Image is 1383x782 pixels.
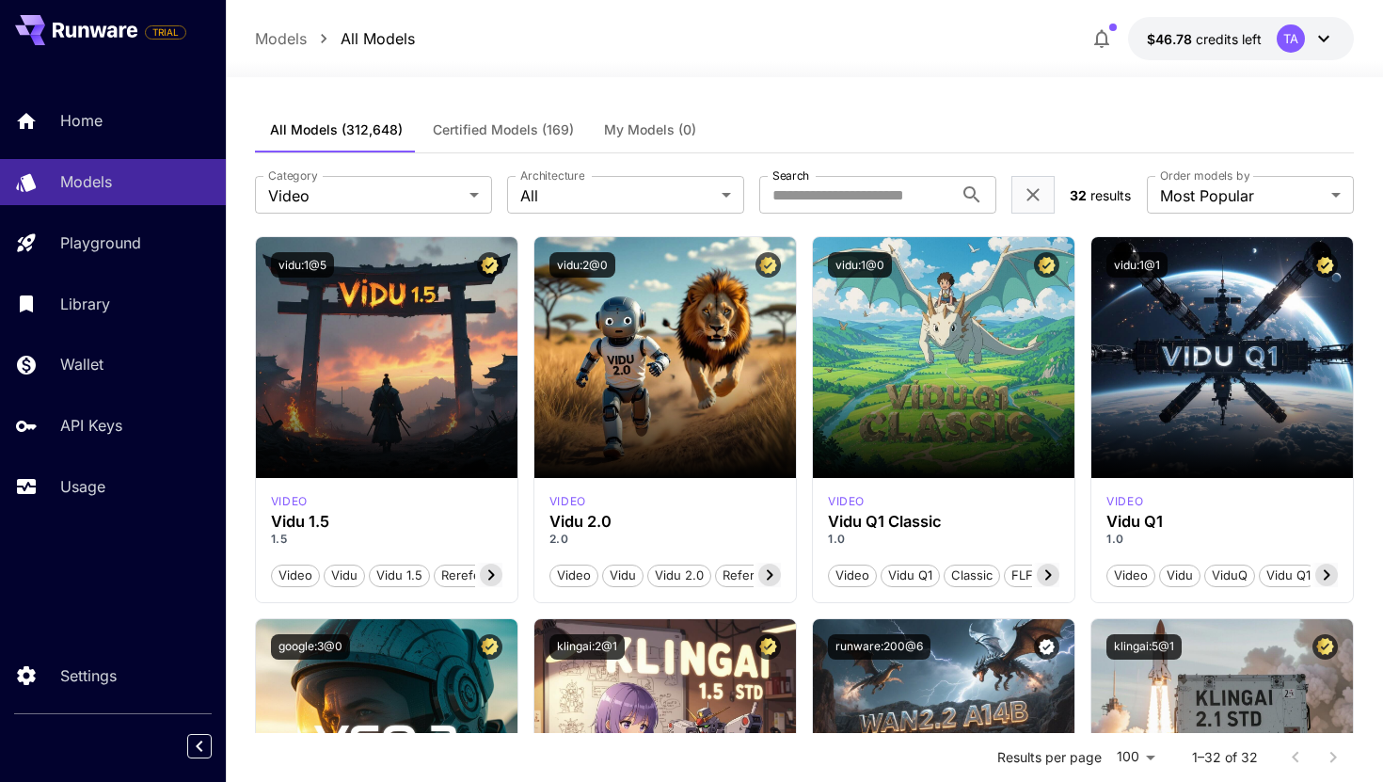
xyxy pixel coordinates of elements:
[1106,531,1338,548] p: 1.0
[268,168,318,184] label: Category
[1106,634,1182,660] button: klingai:5@1
[1034,634,1059,660] button: Verified working
[1192,748,1258,767] p: 1–32 of 32
[1107,567,1154,585] span: Video
[944,563,1000,587] button: Classic
[145,21,186,43] span: Add your payment card to enable full platform functionality.
[60,414,122,437] p: API Keys
[603,567,643,585] span: Vidu
[60,664,117,687] p: Settings
[604,121,696,138] span: My Models (0)
[1106,563,1155,587] button: Video
[715,563,791,587] button: Reference
[1160,168,1249,184] label: Order models by
[1277,24,1305,53] div: TA
[201,729,226,763] div: Collapse sidebar
[828,493,865,510] div: vidu_q1_classic
[828,493,865,510] p: video
[370,567,429,585] span: Vidu 1.5
[755,634,781,660] button: Certified Model – Vetted for best performance and includes a commercial license.
[549,493,586,510] p: video
[271,513,502,531] h3: Vidu 1.5
[828,252,892,278] button: vidu:1@0
[1004,563,1057,587] button: FLF2V
[549,634,625,660] button: klingai:2@1
[60,231,141,254] p: Playground
[945,567,999,585] span: Classic
[1109,743,1162,771] div: 100
[1204,563,1255,587] button: ViduQ
[828,563,877,587] button: Video
[1106,493,1143,510] p: video
[549,493,586,510] div: vidu_2_0
[271,493,308,510] div: vidu_1_5
[60,170,112,193] p: Models
[433,121,574,138] span: Certified Models (169)
[435,567,509,585] span: Rerefence
[997,748,1102,767] p: Results per page
[1106,252,1168,278] button: vidu:1@1
[434,563,510,587] button: Rerefence
[602,563,644,587] button: Vidu
[1196,31,1262,47] span: credits left
[477,252,502,278] button: Certified Model – Vetted for best performance and includes a commercial license.
[271,493,308,510] p: video
[1205,567,1254,585] span: ViduQ
[648,567,710,585] span: Vidu 2.0
[1312,252,1338,278] button: Certified Model – Vetted for best performance and includes a commercial license.
[341,27,415,50] a: All Models
[1070,187,1087,203] span: 32
[60,293,110,315] p: Library
[268,184,462,207] span: Video
[60,353,103,375] p: Wallet
[1106,493,1143,510] div: vidu_q1
[647,563,711,587] button: Vidu 2.0
[1128,17,1354,60] button: $46.7782TA
[255,27,415,50] nav: breadcrumb
[1160,184,1324,207] span: Most Popular
[549,563,598,587] button: Video
[550,567,597,585] span: Video
[549,252,615,278] button: vidu:2@0
[325,567,364,585] span: Vidu
[549,531,781,548] p: 2.0
[828,531,1059,548] p: 1.0
[271,531,502,548] p: 1.5
[271,563,320,587] button: Video
[1260,567,1317,585] span: Vidu Q1
[1147,29,1262,49] div: $46.7782
[1312,634,1338,660] button: Certified Model – Vetted for best performance and includes a commercial license.
[520,184,714,207] span: All
[1090,187,1131,203] span: results
[755,252,781,278] button: Certified Model – Vetted for best performance and includes a commercial license.
[324,563,365,587] button: Vidu
[1005,567,1056,585] span: FLF2V
[270,121,403,138] span: All Models (312,648)
[1034,252,1059,278] button: Certified Model – Vetted for best performance and includes a commercial license.
[828,513,1059,531] h3: Vidu Q1 Classic
[272,567,319,585] span: Video
[881,563,940,587] button: Vidu Q1
[369,563,430,587] button: Vidu 1.5
[549,513,781,531] div: Vidu 2.0
[828,634,930,660] button: runware:200@6
[520,168,584,184] label: Architecture
[271,252,334,278] button: vidu:1@5
[1022,184,1044,207] button: Clear filters (1)
[1159,563,1200,587] button: Vidu
[271,634,350,660] button: google:3@0
[716,567,790,585] span: Reference
[772,168,809,184] label: Search
[1160,567,1200,585] span: Vidu
[1147,31,1196,47] span: $46.78
[187,734,212,758] button: Collapse sidebar
[146,25,185,40] span: TRIAL
[1106,513,1338,531] h3: Vidu Q1
[1259,563,1318,587] button: Vidu Q1
[255,27,307,50] a: Models
[60,475,105,498] p: Usage
[477,634,502,660] button: Certified Model – Vetted for best performance and includes a commercial license.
